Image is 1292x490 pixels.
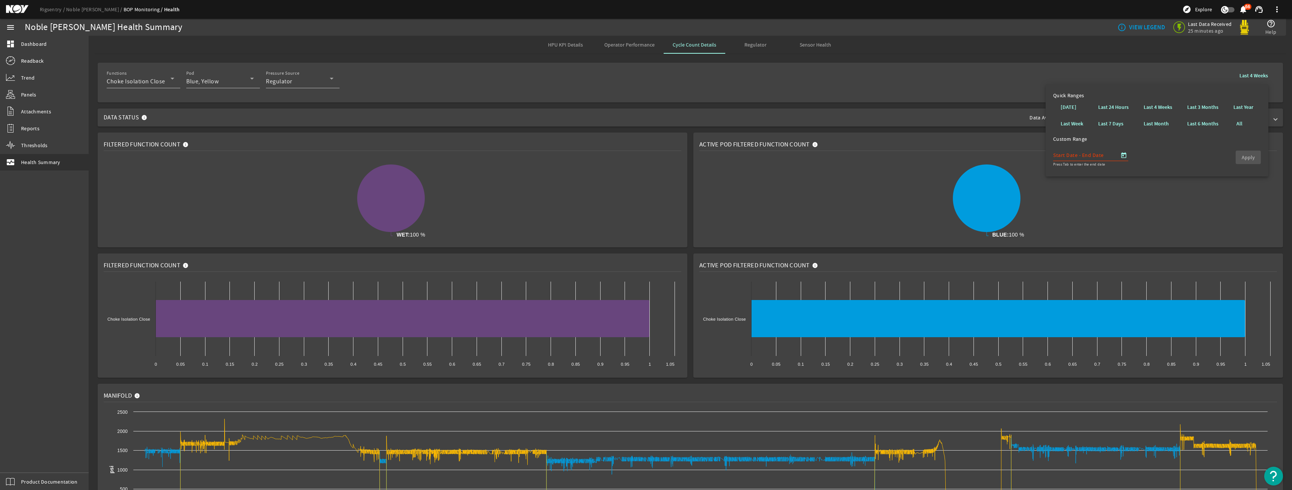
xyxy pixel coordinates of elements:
[1239,6,1247,14] button: 66
[995,362,1001,366] text: 0.5
[1244,362,1247,366] text: 1
[1084,151,1114,160] input: End Date
[992,232,1009,238] tspan: BLUE:
[186,78,219,85] span: Blue, Yellow
[25,24,183,31] div: Noble [PERSON_NAME] Health Summary
[107,71,127,76] mat-label: Functions
[1227,101,1259,114] button: Last Year
[699,141,810,148] span: Active Pod Filtered Function Count
[164,6,180,13] a: Health
[117,429,128,434] text: 2000
[21,91,36,98] span: Panels
[1053,152,1104,158] mat-label: Start Date - End Date
[1144,120,1169,128] b: Last Month
[1236,120,1242,128] b: All
[6,158,15,167] mat-icon: monitor_heart
[548,42,583,47] span: HPU KPI Details
[621,362,629,366] text: 0.95
[1237,20,1252,35] img: Yellowpod.svg
[1114,21,1168,34] button: VIEW LEGEND
[1268,0,1286,18] button: more_vert
[40,6,66,13] a: Rigsentry
[266,71,299,76] mat-label: Pressure Source
[1138,101,1178,114] button: Last 4 Weeks
[1094,362,1100,366] text: 0.7
[107,317,150,321] text: Choke Isolation Close
[98,109,1283,127] mat-expansion-panel-header: Data StatusData Availability:98.94%Data Quality:100%Offlinelast 4 hoursSensor Issues (0)
[1181,101,1224,114] button: Last 3 Months
[1053,136,1087,142] span: Custom Range
[499,362,505,366] text: 0.7
[117,410,128,415] text: 2500
[1254,5,1263,14] mat-icon: support_agent
[1092,101,1135,114] button: Last 24 Hours
[703,317,746,321] text: Choke Isolation Close
[21,478,77,485] span: Product Documentation
[423,362,432,366] text: 0.55
[1092,117,1129,131] button: Last 7 Days
[21,142,48,149] span: Thresholds
[969,362,978,366] text: 0.45
[473,362,481,366] text: 0.65
[1055,117,1089,131] button: Last Week
[104,141,180,148] span: Filtered Function Count
[104,262,180,269] span: Filtered Function Count
[202,362,208,366] text: 0.1
[1019,362,1028,366] text: 0.55
[1179,3,1215,15] button: Explore
[21,40,47,48] span: Dashboard
[847,362,853,366] text: 0.2
[1118,362,1126,366] text: 0.75
[325,362,333,366] text: 0.35
[1098,104,1129,111] b: Last 24 Hours
[1262,362,1270,366] text: 1.05
[400,362,406,366] text: 0.5
[176,362,185,366] text: 0.05
[1055,101,1082,114] button: [DATE]
[821,362,830,366] text: 0.15
[117,448,128,453] text: 1500
[946,362,952,366] text: 0.4
[1188,27,1232,34] span: 25 minutes ago
[1167,362,1176,366] text: 0.85
[104,392,132,400] span: Manifold
[155,362,157,366] text: 0
[699,262,810,269] span: Active Pod Filtered Function Count
[1265,28,1276,36] span: Help
[1069,362,1077,366] text: 0.65
[992,232,1024,238] tspan: 100 %
[252,362,258,366] text: 0.2
[6,23,15,32] mat-icon: menu
[397,232,410,238] tspan: WET:
[275,362,284,366] text: 0.25
[1129,24,1165,31] b: VIEW LEGEND
[1239,72,1268,79] b: Last 4 Weeks
[21,158,60,166] span: Health Summary
[449,362,455,366] text: 0.6
[798,362,804,366] text: 0.1
[522,362,531,366] text: 0.75
[1193,362,1199,366] text: 0.9
[897,362,903,366] text: 0.3
[21,57,44,65] span: Readback
[1233,69,1274,82] button: Last 4 Weeks
[1233,104,1253,111] b: Last Year
[871,362,879,366] text: 0.25
[109,466,115,473] text: psi
[117,467,128,473] text: 1000
[350,362,356,366] text: 0.4
[1187,120,1218,128] b: Last 6 Months
[1266,19,1275,28] mat-icon: help_outline
[186,71,194,76] mat-label: Pod
[1138,117,1175,131] button: Last Month
[266,78,293,85] span: Regulator
[598,362,604,366] text: 0.9
[1144,104,1172,111] b: Last 4 Weeks
[572,362,580,366] text: 0.85
[66,6,124,13] a: Noble [PERSON_NAME]
[1117,23,1123,32] mat-icon: info_outline
[226,362,234,366] text: 0.15
[772,362,780,366] text: 0.05
[649,362,651,366] text: 1
[750,362,753,366] text: 0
